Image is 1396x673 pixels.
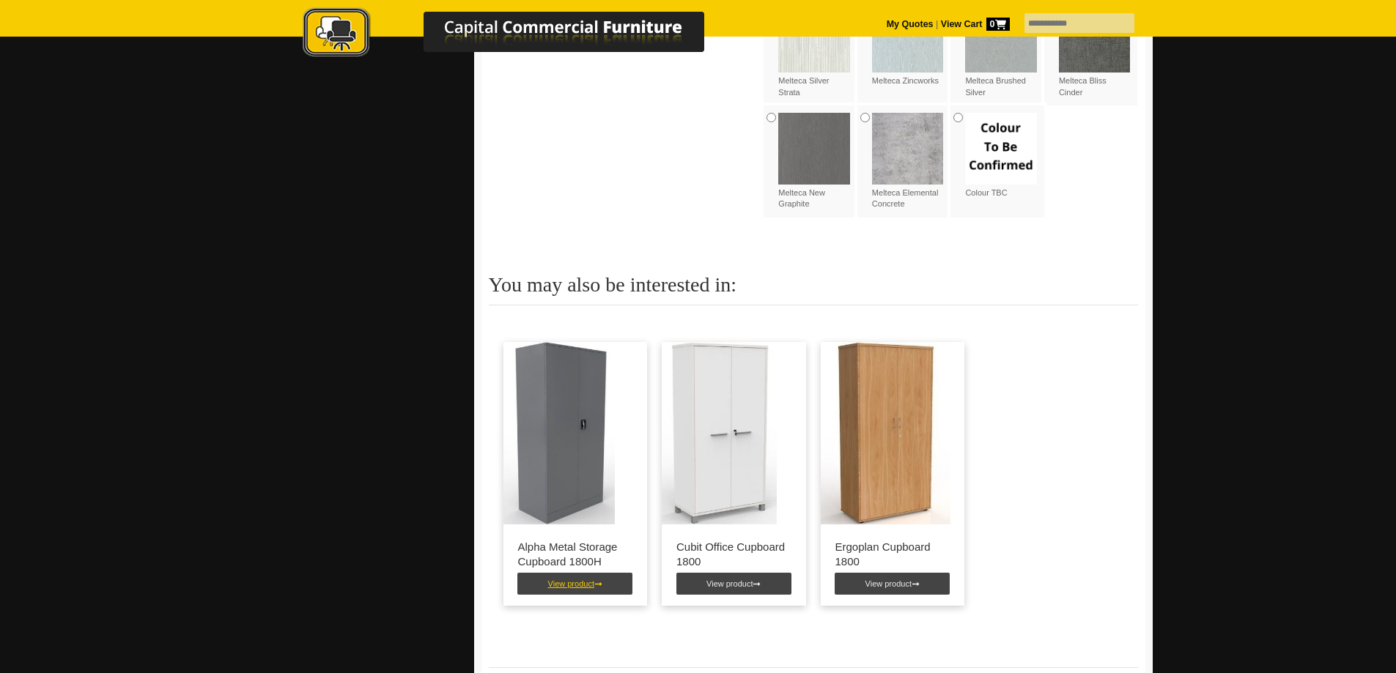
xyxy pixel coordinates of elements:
[517,573,632,595] a: View product
[503,342,615,525] img: Alpha Metal Storage Cupboard 1800H
[835,573,950,595] a: View product
[676,540,791,569] p: Cubit Office Cupboard 1800
[872,1,944,72] img: Melteca Zincworks
[778,113,850,185] img: Melteca New Graphite
[262,7,775,61] img: Capital Commercial Furniture Logo
[489,274,1138,305] h2: You may also be interested in:
[821,342,950,525] img: Ergoplan Cupboard 1800
[965,1,1037,98] label: Melteca Brushed Silver
[262,7,775,65] a: Capital Commercial Furniture Logo
[872,113,944,210] label: Melteca Elemental Concrete
[778,1,850,98] label: Melteca Silver Strata
[965,1,1037,72] img: Melteca Brushed Silver
[941,19,1010,29] strong: View Cart
[938,19,1009,29] a: View Cart0
[965,113,1037,198] label: Colour TBC
[518,540,633,569] p: Alpha Metal Storage Cupboard 1800H
[778,113,850,210] label: Melteca New Graphite
[887,19,934,29] a: My Quotes
[986,18,1010,31] span: 0
[662,342,777,525] img: Cubit Office Cupboard 1800
[965,113,1037,185] img: Colour TBC
[676,573,791,595] a: View product
[872,1,944,86] label: Melteca Zincworks
[1059,1,1131,72] img: Melteca Bliss Cinder
[835,540,950,569] p: Ergoplan Cupboard 1800
[1059,1,1131,98] label: Melteca Bliss Cinder
[778,1,850,72] img: Melteca Silver Strata
[872,113,944,185] img: Melteca Elemental Concrete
